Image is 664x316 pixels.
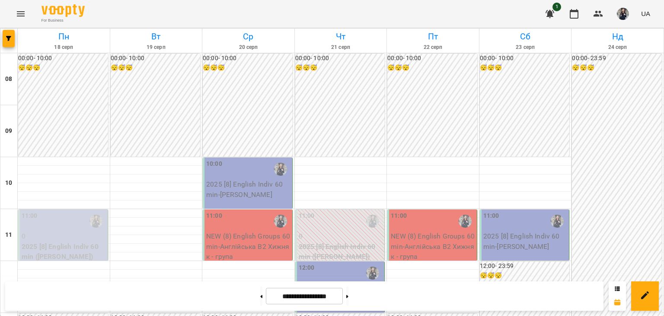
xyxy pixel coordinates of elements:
[480,261,570,271] h6: 12:00 - 23:59
[111,63,201,73] h6: 😴😴😴
[112,30,201,43] h6: Вт
[274,163,287,176] img: Хижняк Марія Сергіївна (а)
[617,8,629,20] img: 5dc71f453aaa25dcd3a6e3e648fe382a.JPG
[19,43,109,52] h6: 18 серп
[573,30,662,43] h6: Нд
[206,159,222,169] label: 10:00
[296,30,386,43] h6: Чт
[204,43,293,52] h6: 20 серп
[638,6,654,22] button: UA
[112,43,201,52] h6: 19 серп
[5,230,12,240] h6: 11
[10,3,31,24] button: Menu
[299,263,315,273] label: 12:00
[295,63,385,73] h6: 😴😴😴
[295,54,385,63] h6: 00:00 - 10:00
[481,30,570,43] h6: Сб
[89,215,102,228] img: Хижняк Марія Сергіївна (а)
[5,74,12,84] h6: 08
[18,54,108,63] h6: 00:00 - 10:00
[387,54,477,63] h6: 00:00 - 10:00
[299,242,383,262] p: 2025 [8] English Indiv 60 min ([PERSON_NAME])
[572,63,662,73] h6: 😴😴😴
[22,231,106,242] p: 0
[388,43,478,52] h6: 22 серп
[483,231,568,252] p: 2025 [8] English Indiv 60 min - [PERSON_NAME]
[366,215,379,228] img: Хижняк Марія Сергіївна (а)
[459,215,472,228] img: Хижняк Марія Сергіївна (а)
[552,3,561,11] span: 1
[387,63,477,73] h6: 😴😴😴
[19,30,109,43] h6: Пн
[206,211,222,221] label: 11:00
[5,126,12,136] h6: 09
[206,179,290,200] p: 2025 [8] English Indiv 60 min - [PERSON_NAME]
[388,30,478,43] h6: Пт
[481,43,570,52] h6: 23 серп
[203,63,293,73] h6: 😴😴😴
[551,215,564,228] img: Хижняк Марія Сергіївна (а)
[391,231,475,262] p: NEW (8) English Groups 60 min - Англійська В2 Хижняк - група
[274,215,287,228] img: Хижняк Марія Сергіївна (а)
[299,211,315,221] label: 11:00
[22,211,38,221] label: 11:00
[296,43,386,52] h6: 21 серп
[480,63,570,73] h6: 😴😴😴
[203,54,293,63] h6: 00:00 - 10:00
[572,54,662,63] h6: 00:00 - 23:59
[641,9,650,18] span: UA
[299,231,383,242] p: 0
[483,211,499,221] label: 11:00
[41,18,85,23] span: For Business
[480,54,570,63] h6: 00:00 - 10:00
[204,30,293,43] h6: Ср
[18,63,108,73] h6: 😴😴😴
[22,242,106,262] p: 2025 [8] English Indiv 60 min ([PERSON_NAME])
[206,231,290,262] p: NEW (8) English Groups 60 min - Англійська В2 Хижняк - група
[5,178,12,188] h6: 10
[480,271,570,281] h6: 😴😴😴
[111,54,201,63] h6: 00:00 - 10:00
[366,267,379,280] img: Хижняк Марія Сергіївна (а)
[391,211,407,221] label: 11:00
[41,4,85,17] img: Voopty Logo
[573,43,662,52] h6: 24 серп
